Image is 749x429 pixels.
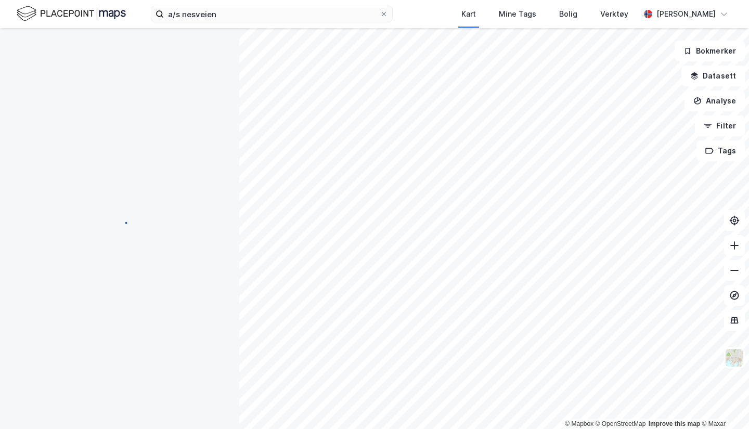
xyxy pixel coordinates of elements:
[164,6,380,22] input: Søk på adresse, matrikkel, gårdeiere, leietakere eller personer
[111,214,128,231] img: spinner.a6d8c91a73a9ac5275cf975e30b51cfb.svg
[461,8,476,20] div: Kart
[697,379,749,429] iframe: Chat Widget
[649,420,700,427] a: Improve this map
[600,8,628,20] div: Verktøy
[725,348,744,368] img: Z
[697,379,749,429] div: Kontrollprogram for chat
[499,8,536,20] div: Mine Tags
[17,5,126,23] img: logo.f888ab2527a4732fd821a326f86c7f29.svg
[696,140,745,161] button: Tags
[695,115,745,136] button: Filter
[559,8,577,20] div: Bolig
[656,8,716,20] div: [PERSON_NAME]
[565,420,593,427] a: Mapbox
[681,66,745,86] button: Datasett
[675,41,745,61] button: Bokmerker
[685,90,745,111] button: Analyse
[596,420,646,427] a: OpenStreetMap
